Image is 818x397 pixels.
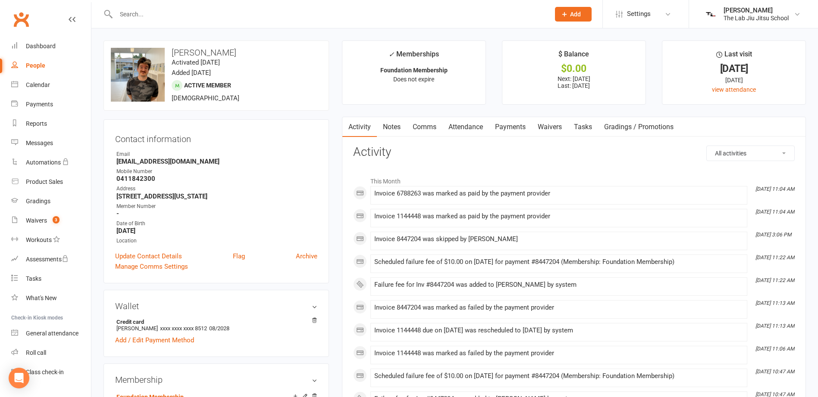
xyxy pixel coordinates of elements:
[160,325,207,332] span: xxxx xxxx xxxx 8512
[755,369,794,375] i: [DATE] 10:47 AM
[627,4,651,24] span: Settings
[116,220,317,228] div: Date of Birth
[26,43,56,50] div: Dashboard
[115,317,317,333] li: [PERSON_NAME]
[353,172,795,186] li: This Month
[9,368,29,388] div: Open Intercom Messenger
[724,6,789,14] div: [PERSON_NAME]
[26,120,47,127] div: Reports
[389,50,394,59] i: ✓
[702,6,719,23] img: thumb_image1727872028.png
[374,327,743,334] div: Invoice 1144448 due on [DATE] was rescheduled to [DATE] by system
[374,350,743,357] div: Invoice 1144448 was marked as failed by the payment provider
[26,198,50,205] div: Gradings
[755,346,794,352] i: [DATE] 11:06 AM
[11,153,91,172] a: Automations
[111,48,322,57] h3: [PERSON_NAME]
[115,335,194,345] a: Add / Edit Payment Method
[184,82,231,89] span: Active member
[510,64,638,73] div: $0.00
[116,158,317,165] strong: [EMAIL_ADDRESS][DOMAIN_NAME]
[755,254,794,261] i: [DATE] 11:22 AM
[11,324,91,343] a: General attendance kiosk mode
[374,304,743,311] div: Invoice 8447204 was marked as failed by the payment provider
[11,230,91,250] a: Workouts
[26,275,41,282] div: Tasks
[115,251,182,261] a: Update Contact Details
[380,67,448,74] strong: Foundation Membership
[172,94,239,102] span: [DEMOGRAPHIC_DATA]
[558,49,589,64] div: $ Balance
[26,330,78,337] div: General attendance
[296,251,317,261] a: Archive
[374,236,743,243] div: Invoice 8447204 was skipped by [PERSON_NAME]
[116,227,317,235] strong: [DATE]
[11,363,91,382] a: Class kiosk mode
[755,186,794,192] i: [DATE] 11:04 AM
[26,369,64,375] div: Class check-in
[26,256,69,263] div: Assessments
[670,75,798,85] div: [DATE]
[11,343,91,363] a: Roll call
[374,372,743,380] div: Scheduled failure fee of $10.00 on [DATE] for payment #8447204 (Membership: Foundation Membership)
[116,185,317,193] div: Address
[11,56,91,75] a: People
[442,117,489,137] a: Attendance
[374,213,743,220] div: Invoice 1144448 was marked as paid by the payment provider
[374,258,743,266] div: Scheduled failure fee of $10.00 on [DATE] for payment #8447204 (Membership: Foundation Membership)
[26,81,50,88] div: Calendar
[116,175,317,183] strong: 0411842300
[26,349,46,356] div: Roll call
[489,117,532,137] a: Payments
[116,202,317,211] div: Member Number
[11,250,91,269] a: Assessments
[389,49,439,65] div: Memberships
[407,117,442,137] a: Comms
[26,217,47,224] div: Waivers
[11,95,91,114] a: Payments
[26,62,45,69] div: People
[115,375,317,385] h3: Membership
[374,190,743,197] div: Invoice 6788263 was marked as paid by the payment provider
[374,281,743,288] div: Failure fee for Inv #8447204 was added to [PERSON_NAME] by system
[172,69,211,77] time: Added [DATE]
[26,295,57,301] div: What's New
[26,140,53,146] div: Messages
[555,7,592,22] button: Add
[11,269,91,288] a: Tasks
[11,288,91,308] a: What's New
[755,323,794,329] i: [DATE] 11:13 AM
[10,9,32,30] a: Clubworx
[11,192,91,211] a: Gradings
[53,216,60,223] span: 3
[11,114,91,133] a: Reports
[11,211,91,230] a: Waivers 3
[670,64,798,73] div: [DATE]
[115,131,317,144] h3: Contact information
[115,261,188,272] a: Manage Comms Settings
[11,133,91,153] a: Messages
[116,319,313,325] strong: Credit card
[755,277,794,283] i: [DATE] 11:22 AM
[26,101,53,108] div: Payments
[11,75,91,95] a: Calendar
[209,325,229,332] span: 08/2028
[755,300,794,306] i: [DATE] 11:13 AM
[724,14,789,22] div: The Lab Jiu Jitsu School
[26,178,63,185] div: Product Sales
[113,8,544,20] input: Search...
[116,192,317,200] strong: [STREET_ADDRESS][US_STATE]
[116,167,317,176] div: Mobile Number
[111,48,165,102] img: image1729582126.png
[11,37,91,56] a: Dashboard
[172,59,220,66] time: Activated [DATE]
[233,251,245,261] a: Flag
[377,117,407,137] a: Notes
[510,75,638,89] p: Next: [DATE] Last: [DATE]
[116,210,317,217] strong: -
[712,86,756,93] a: view attendance
[26,159,61,166] div: Automations
[26,236,52,243] div: Workouts
[353,146,795,159] h3: Activity
[116,237,317,245] div: Location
